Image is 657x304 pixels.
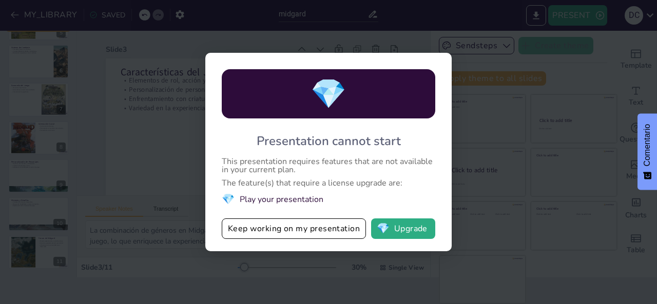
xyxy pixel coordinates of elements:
button: diamondUpgrade [371,218,435,239]
button: Comentarios - Mostrar encuesta [637,114,657,190]
span: diamond [311,74,346,114]
span: diamond [377,224,390,234]
button: Keep working on my presentation [222,218,366,239]
li: Play your presentation [222,192,435,206]
div: Presentation cannot start [257,133,401,149]
div: This presentation requires features that are not available in your current plan. [222,157,435,174]
font: Comentario [643,124,651,167]
span: diamond [222,192,235,206]
div: The feature(s) that require a license upgrade are: [222,179,435,187]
